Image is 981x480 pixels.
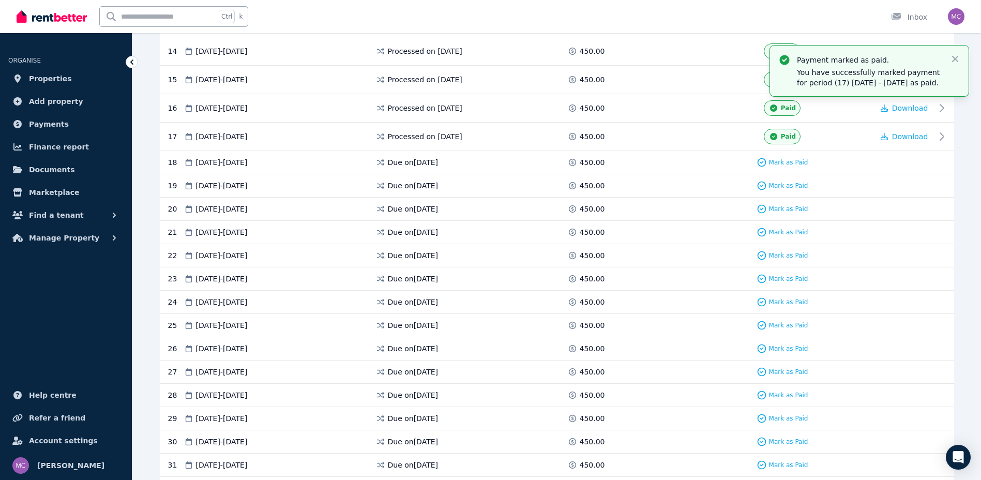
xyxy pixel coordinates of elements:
[388,131,462,142] span: Processed on [DATE]
[580,320,605,331] span: 450.00
[388,227,439,237] span: Due on [DATE]
[196,103,248,113] span: [DATE] - [DATE]
[580,46,605,56] span: 450.00
[29,141,89,153] span: Finance report
[388,204,439,214] span: Due on [DATE]
[168,367,184,377] div: 27
[769,368,808,376] span: Mark as Paid
[8,68,124,89] a: Properties
[580,367,605,377] span: 450.00
[29,72,72,85] span: Properties
[388,74,462,85] span: Processed on [DATE]
[881,131,928,142] button: Download
[168,250,184,261] div: 22
[946,445,971,470] div: Open Intercom Messenger
[17,9,87,24] img: RentBetter
[8,137,124,157] a: Finance report
[37,459,104,472] span: [PERSON_NAME]
[196,460,248,470] span: [DATE] - [DATE]
[12,457,29,474] img: Mary Cris Robles
[892,104,928,112] span: Download
[239,12,243,21] span: k
[769,344,808,353] span: Mark as Paid
[388,157,439,168] span: Due on [DATE]
[196,181,248,191] span: [DATE] - [DATE]
[388,274,439,284] span: Due on [DATE]
[196,274,248,284] span: [DATE] - [DATE]
[168,43,184,59] div: 14
[168,129,184,144] div: 17
[168,437,184,447] div: 30
[8,114,124,134] a: Payments
[196,367,248,377] span: [DATE] - [DATE]
[769,438,808,446] span: Mark as Paid
[580,413,605,424] span: 450.00
[8,182,124,203] a: Marketplace
[580,181,605,191] span: 450.00
[168,460,184,470] div: 31
[580,390,605,400] span: 450.00
[168,204,184,214] div: 20
[769,391,808,399] span: Mark as Paid
[8,385,124,406] a: Help centre
[769,182,808,190] span: Mark as Paid
[29,232,99,244] span: Manage Property
[388,437,439,447] span: Due on [DATE]
[388,413,439,424] span: Due on [DATE]
[769,228,808,236] span: Mark as Paid
[196,413,248,424] span: [DATE] - [DATE]
[196,437,248,447] span: [DATE] - [DATE]
[29,163,75,176] span: Documents
[580,460,605,470] span: 450.00
[168,343,184,354] div: 26
[580,227,605,237] span: 450.00
[168,390,184,400] div: 28
[196,74,248,85] span: [DATE] - [DATE]
[769,321,808,329] span: Mark as Paid
[769,251,808,260] span: Mark as Paid
[388,460,439,470] span: Due on [DATE]
[580,157,605,168] span: 450.00
[580,131,605,142] span: 450.00
[580,204,605,214] span: 450.00
[196,343,248,354] span: [DATE] - [DATE]
[8,159,124,180] a: Documents
[881,103,928,113] button: Download
[388,103,462,113] span: Processed on [DATE]
[219,10,235,23] span: Ctrl
[8,408,124,428] a: Refer a friend
[168,72,184,87] div: 15
[388,250,439,261] span: Due on [DATE]
[797,55,942,65] p: Payment marked as paid.
[797,67,942,88] p: You have successfully marked payment for period (17) [DATE] - [DATE] as paid.
[8,57,41,64] span: ORGANISE
[168,157,184,168] div: 18
[196,390,248,400] span: [DATE] - [DATE]
[29,389,77,401] span: Help centre
[196,320,248,331] span: [DATE] - [DATE]
[769,461,808,469] span: Mark as Paid
[196,204,248,214] span: [DATE] - [DATE]
[29,95,83,108] span: Add property
[580,274,605,284] span: 450.00
[168,413,184,424] div: 29
[168,100,184,116] div: 16
[168,297,184,307] div: 24
[580,74,605,85] span: 450.00
[892,132,928,141] span: Download
[388,320,439,331] span: Due on [DATE]
[29,186,79,199] span: Marketplace
[580,437,605,447] span: 450.00
[388,367,439,377] span: Due on [DATE]
[196,227,248,237] span: [DATE] - [DATE]
[168,227,184,237] div: 21
[29,434,98,447] span: Account settings
[769,414,808,423] span: Mark as Paid
[769,205,808,213] span: Mark as Paid
[769,158,808,167] span: Mark as Paid
[781,104,796,112] span: Paid
[8,430,124,451] a: Account settings
[168,181,184,191] div: 19
[580,250,605,261] span: 450.00
[196,250,248,261] span: [DATE] - [DATE]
